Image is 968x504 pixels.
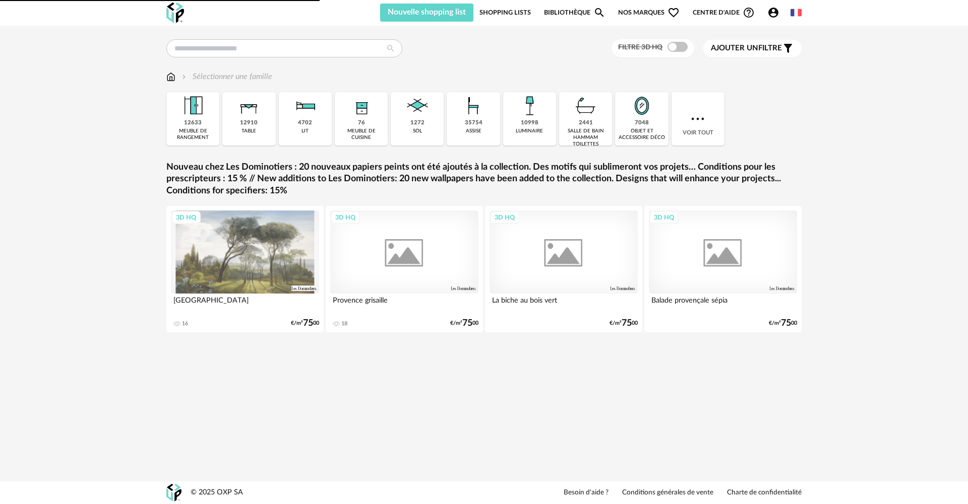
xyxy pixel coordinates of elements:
[466,128,481,134] div: assise
[711,44,758,52] span: Ajouter un
[767,7,784,19] span: Account Circle icon
[668,7,680,19] span: Heart Outline icon
[171,211,201,224] div: 3D HQ
[693,7,755,19] span: Centre d'aideHelp Circle Outline icon
[593,7,606,19] span: Magnify icon
[184,119,202,127] div: 12633
[618,44,662,51] span: Filtre 3D HQ
[465,119,482,127] div: 35754
[781,320,791,327] span: 75
[388,8,466,16] span: Nouvelle shopping list
[462,320,472,327] span: 75
[618,4,680,22] span: Nos marques
[240,119,258,127] div: 12910
[348,92,375,119] img: Rangement.png
[618,128,665,141] div: objet et accessoire déco
[562,128,609,148] div: salle de bain hammam toilettes
[331,211,360,224] div: 3D HQ
[479,4,531,22] a: Shopping Lists
[450,320,478,327] div: €/m² 00
[380,4,473,22] button: Nouvelle shopping list
[791,7,802,18] img: fr
[166,162,802,197] a: Nouveau chez Les Dominotiers : 20 nouveaux papiers peints ont été ajoutés à la collection. Des mo...
[169,128,216,141] div: meuble de rangement
[180,71,188,83] img: svg+xml;base64,PHN2ZyB3aWR0aD0iMTYiIGhlaWdodD0iMTYiIHZpZXdCb3g9IjAgMCAxNiAxNiIgZmlsbD0ibm9uZSIgeG...
[179,92,207,119] img: Meuble%20de%20rangement.png
[727,488,802,497] a: Charte de confidentialité
[460,92,487,119] img: Assise.png
[166,484,181,501] img: OXP
[628,92,655,119] img: Miroir.png
[767,7,779,19] span: Account Circle icon
[413,128,422,134] div: sol
[564,488,609,497] a: Besoin d'aide ?
[326,206,483,332] a: 3D HQ Provence grisaille 18 €/m²7500
[330,294,478,314] div: Provence grisaille
[166,206,324,332] a: 3D HQ [GEOGRAPHIC_DATA] 16 €/m²7500
[490,294,638,314] div: La biche au bois vert
[649,211,679,224] div: 3D HQ
[644,206,802,332] a: 3D HQ Balade provençale sépia €/m²7500
[516,92,543,119] img: Luminaire.png
[622,488,713,497] a: Conditions générales de vente
[490,211,519,224] div: 3D HQ
[672,92,724,146] div: Voir tout
[166,71,175,83] img: svg+xml;base64,PHN2ZyB3aWR0aD0iMTYiIGhlaWdodD0iMTciIHZpZXdCb3g9IjAgMCAxNiAxNyIgZmlsbD0ibm9uZSIgeG...
[610,320,638,327] div: €/m² 00
[410,119,425,127] div: 1272
[743,7,755,19] span: Help Circle Outline icon
[241,128,256,134] div: table
[166,3,184,23] img: OXP
[191,488,243,497] div: © 2025 OXP SA
[622,320,632,327] span: 75
[338,128,385,141] div: meuble de cuisine
[291,92,319,119] img: Literie.png
[689,110,707,128] img: more.7b13dc1.svg
[521,119,538,127] div: 10998
[301,128,309,134] div: lit
[649,294,797,314] div: Balade provençale sépia
[182,320,188,327] div: 16
[635,119,649,127] div: 7048
[572,92,599,119] img: Salle%20de%20bain.png
[703,40,802,57] button: Ajouter unfiltre Filter icon
[782,42,794,54] span: Filter icon
[298,119,312,127] div: 4702
[404,92,431,119] img: Sol.png
[235,92,263,119] img: Table.png
[711,43,782,53] span: filtre
[769,320,797,327] div: €/m² 00
[303,320,313,327] span: 75
[544,4,606,22] a: BibliothèqueMagnify icon
[485,206,642,332] a: 3D HQ La biche au bois vert €/m²7500
[291,320,319,327] div: €/m² 00
[358,119,365,127] div: 76
[180,71,272,83] div: Sélectionner une famille
[516,128,543,134] div: luminaire
[579,119,593,127] div: 2441
[171,294,319,314] div: [GEOGRAPHIC_DATA]
[341,320,347,327] div: 18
